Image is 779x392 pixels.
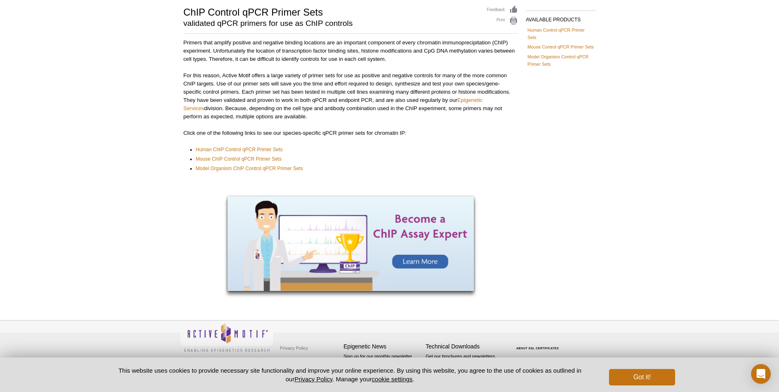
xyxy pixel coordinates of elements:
p: For this reason, Active Motif offers a large variety of primer sets for use as positive and negat... [184,71,518,121]
button: Got it! [609,369,675,385]
p: Click one of the following links to see our species-specific qPCR primer sets for chromatin IP: [184,129,518,137]
a: Terms & Conditions [278,354,321,367]
p: Sign up for our monthly newsletter highlighting recent publications in the field of epigenetics. [344,353,422,381]
h2: AVAILABLE PRODUCTS [526,10,596,25]
a: Human Control qPCR Primer Sets [528,26,594,41]
img: Active Motif, [179,321,274,354]
table: Click to Verify - This site chose Symantec SSL for secure e-commerce and confidential communicati... [508,335,570,353]
a: Model Organism ChIP Control qPCR Primer Sets [196,164,303,173]
div: Open Intercom Messenger [751,364,771,384]
button: cookie settings [372,376,412,383]
h1: ChIP Control qPCR Primer Sets [184,5,479,18]
a: ABOUT SSL CERTIFICATES [516,347,559,350]
a: Privacy Policy [278,342,310,354]
a: Feedback [487,5,518,14]
a: Print [487,16,518,25]
a: Privacy Policy [294,376,332,383]
a: Mouse ChIP Control qPCR Primer Sets [196,155,282,163]
p: Get our brochures and newsletters, or request them by mail. [426,353,504,374]
p: This website uses cookies to provide necessary site functionality and improve your online experie... [104,366,596,383]
p: Primers that amplify positive and negative binding locations are an important component of every ... [184,39,518,63]
h4: Technical Downloads [426,343,504,350]
h4: Epigenetic News [344,343,422,350]
h2: validated qPCR primers for use as ChIP controls [184,20,479,27]
a: Mouse Control qPCR Primer Sets [528,43,594,51]
img: Become a ChIP Assay Expert [227,196,474,291]
a: Human ChIP Control qPCR Primer Sets [196,145,283,154]
a: Model Organism Control qPCR Primer Sets [528,53,594,68]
